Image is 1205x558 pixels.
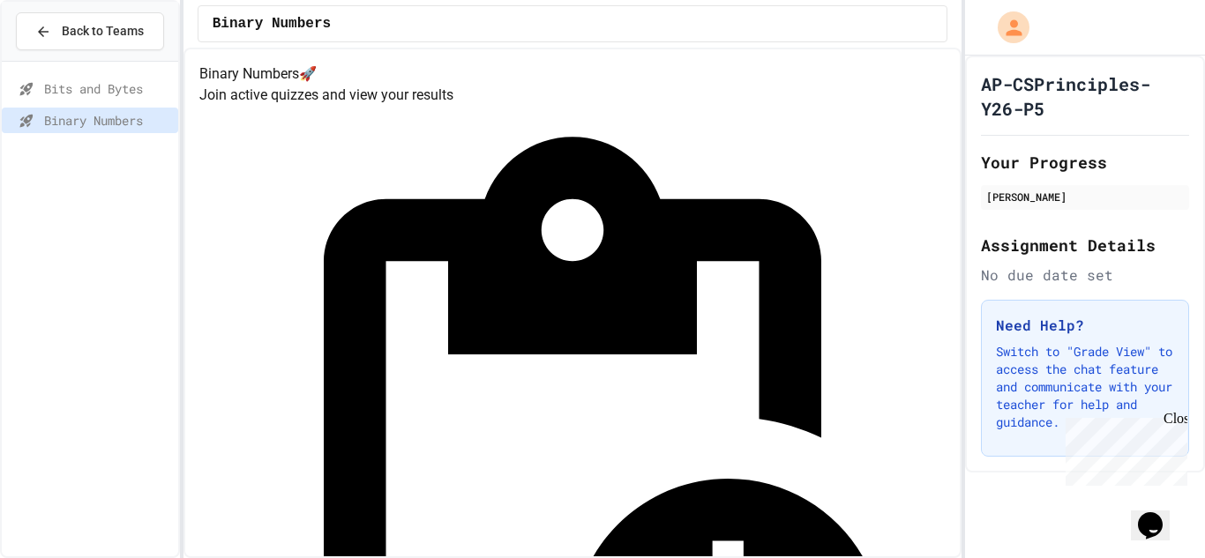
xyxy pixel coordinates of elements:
[981,150,1189,175] h2: Your Progress
[62,22,144,41] span: Back to Teams
[996,343,1174,431] p: Switch to "Grade View" to access the chat feature and communicate with your teacher for help and ...
[1131,487,1187,540] iframe: chat widget
[996,315,1174,336] h3: Need Help?
[7,7,122,112] div: Chat with us now!Close
[44,111,171,130] span: Binary Numbers
[1059,411,1187,486] iframe: chat widget
[981,233,1189,257] h2: Assignment Details
[16,12,164,50] button: Back to Teams
[199,63,947,85] h4: Binary Numbers 🚀
[199,85,947,106] p: Join active quizzes and view your results
[986,189,1184,205] div: [PERSON_NAME]
[44,79,171,98] span: Bits and Bytes
[981,264,1189,286] div: No due date set
[213,13,331,34] span: Binary Numbers
[979,7,1034,48] div: My Account
[981,71,1189,121] h1: AP-CSPrinciples-Y26-P5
